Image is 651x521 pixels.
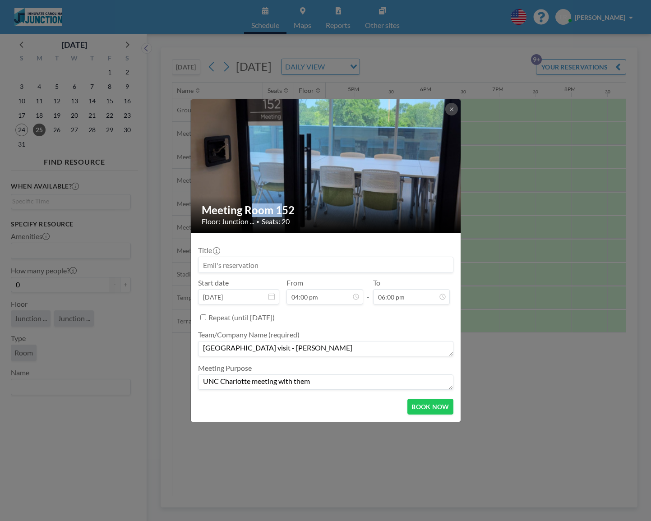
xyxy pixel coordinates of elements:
[198,330,300,339] label: Team/Company Name (required)
[202,203,451,217] h2: Meeting Room 152
[373,278,380,287] label: To
[208,313,275,322] label: Repeat (until [DATE])
[407,399,453,415] button: BOOK NOW
[202,217,254,226] span: Floor: Junction ...
[367,281,369,301] span: -
[256,218,259,225] span: •
[286,278,303,287] label: From
[198,278,229,287] label: Start date
[262,217,290,226] span: Seats: 20
[198,246,219,255] label: Title
[198,364,252,373] label: Meeting Purpose
[191,98,462,234] img: 537.jpg
[199,257,453,272] input: Emil's reservation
